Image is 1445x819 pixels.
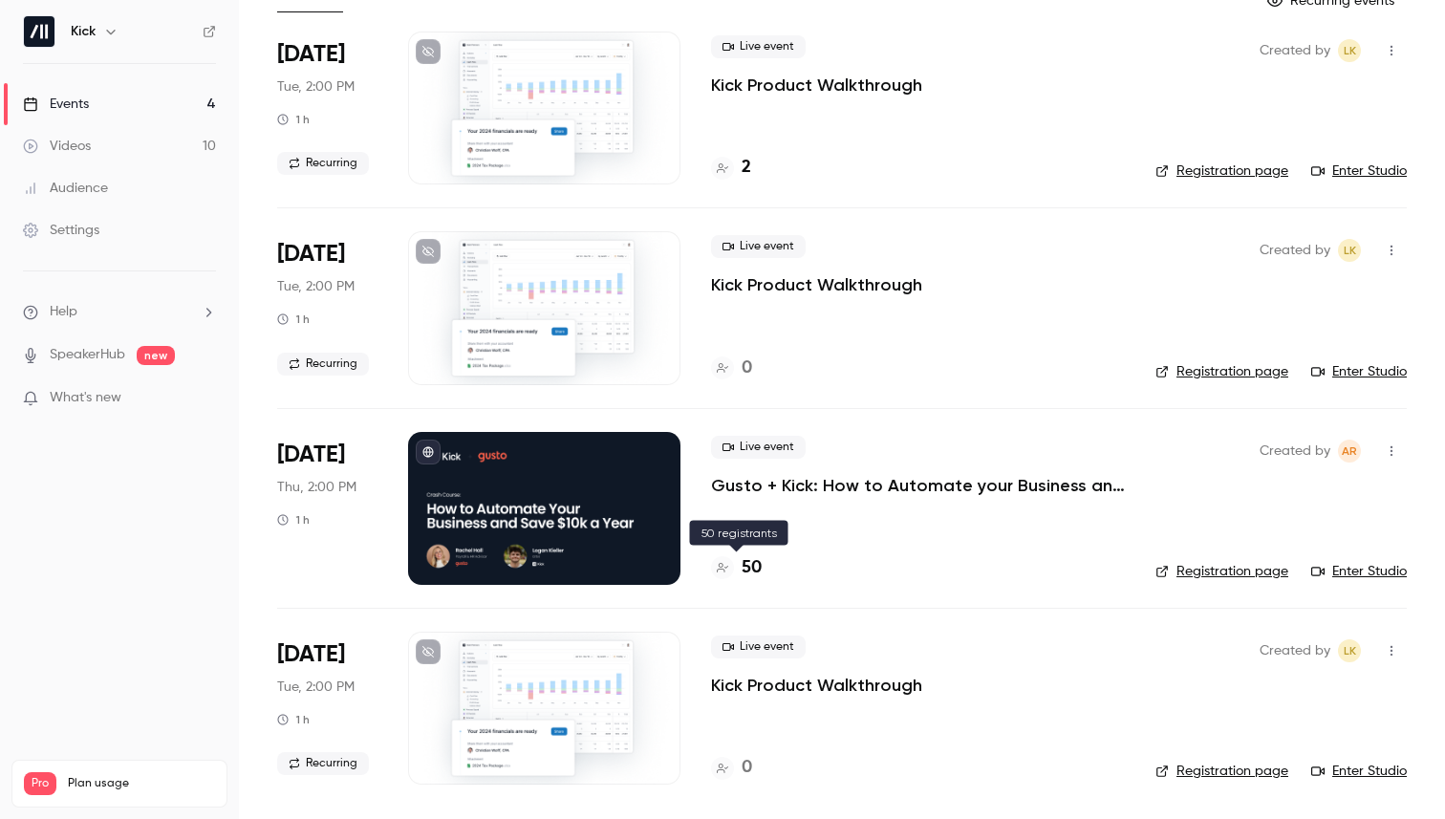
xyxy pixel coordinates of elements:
[711,235,806,258] span: Live event
[277,440,345,470] span: [DATE]
[711,474,1125,497] a: Gusto + Kick: How to Automate your Business and Save $10k a Year
[23,137,91,156] div: Videos
[1311,362,1407,381] a: Enter Studio
[711,35,806,58] span: Live event
[1311,762,1407,781] a: Enter Studio
[50,388,121,408] span: What's new
[1338,440,1361,463] span: Andrew Roth
[277,432,377,585] div: Sep 25 Thu, 11:00 AM (America/Vancouver)
[1344,239,1356,262] span: LK
[1260,239,1330,262] span: Created by
[277,231,377,384] div: Sep 23 Tue, 11:00 AM (America/Los Angeles)
[277,277,355,296] span: Tue, 2:00 PM
[277,752,369,775] span: Recurring
[50,345,125,365] a: SpeakerHub
[277,478,356,497] span: Thu, 2:00 PM
[742,755,752,781] h4: 0
[23,302,216,322] li: help-dropdown-opener
[711,674,922,697] a: Kick Product Walkthrough
[1155,762,1288,781] a: Registration page
[137,346,175,365] span: new
[277,678,355,697] span: Tue, 2:00 PM
[277,39,345,70] span: [DATE]
[711,436,806,459] span: Live event
[277,77,355,97] span: Tue, 2:00 PM
[1311,562,1407,581] a: Enter Studio
[1155,162,1288,181] a: Registration page
[1260,39,1330,62] span: Created by
[277,312,310,327] div: 1 h
[1155,562,1288,581] a: Registration page
[24,772,56,795] span: Pro
[1344,39,1356,62] span: LK
[711,74,922,97] a: Kick Product Walkthrough
[23,221,99,240] div: Settings
[1155,362,1288,381] a: Registration page
[1338,39,1361,62] span: Logan Kieller
[277,632,377,785] div: Sep 30 Tue, 11:00 AM (America/Los Angeles)
[1338,639,1361,662] span: Logan Kieller
[1338,239,1361,262] span: Logan Kieller
[711,555,762,581] a: 50
[711,356,752,381] a: 0
[711,636,806,658] span: Live event
[23,95,89,114] div: Events
[277,32,377,184] div: Sep 16 Tue, 11:00 AM (America/Los Angeles)
[1342,440,1357,463] span: AR
[277,639,345,670] span: [DATE]
[742,356,752,381] h4: 0
[277,152,369,175] span: Recurring
[1311,162,1407,181] a: Enter Studio
[711,155,751,181] a: 2
[71,22,96,41] h6: Kick
[742,555,762,581] h4: 50
[277,353,369,376] span: Recurring
[1344,639,1356,662] span: LK
[277,512,310,528] div: 1 h
[277,712,310,727] div: 1 h
[193,390,216,407] iframe: Noticeable Trigger
[742,155,751,181] h4: 2
[1260,440,1330,463] span: Created by
[277,112,310,127] div: 1 h
[50,302,77,322] span: Help
[1260,639,1330,662] span: Created by
[711,273,922,296] a: Kick Product Walkthrough
[711,755,752,781] a: 0
[277,239,345,269] span: [DATE]
[24,16,54,47] img: Kick
[23,179,108,198] div: Audience
[68,776,215,791] span: Plan usage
